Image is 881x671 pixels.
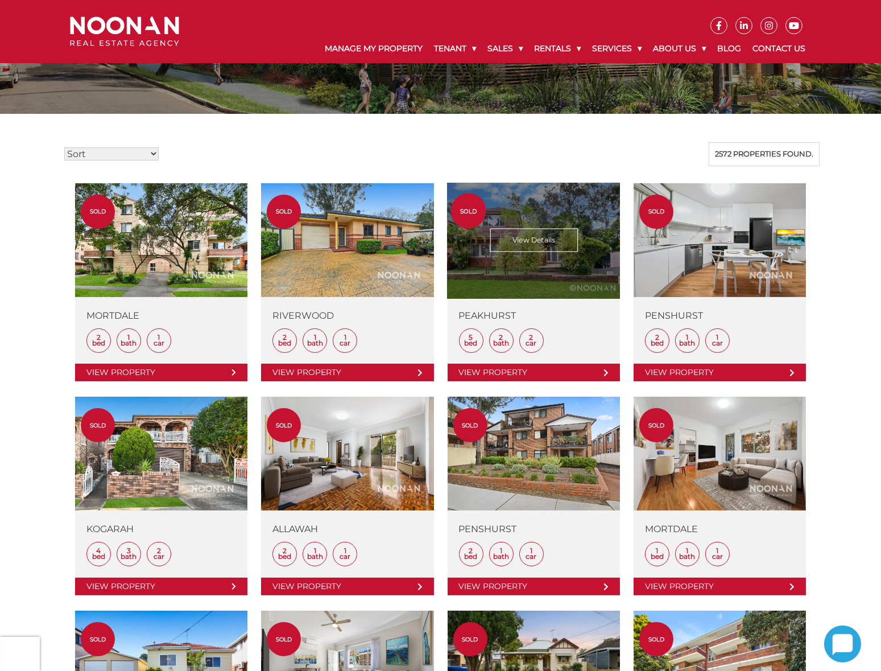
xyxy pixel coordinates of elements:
[81,635,115,644] span: sold
[453,421,487,430] span: sold
[428,34,482,63] a: Tenant
[639,207,673,216] span: sold
[747,34,811,63] a: Contact Us
[267,635,301,644] span: sold
[712,34,747,63] a: Blog
[70,17,179,47] img: Noonan Real Estate Agency
[267,421,301,430] span: sold
[81,421,115,430] span: sold
[639,421,673,430] span: sold
[64,147,159,160] select: Sort Listings
[267,207,301,216] span: sold
[453,635,487,644] span: sold
[482,34,528,63] a: Sales
[528,34,586,63] a: Rentals
[647,34,712,63] a: About Us
[319,34,428,63] a: Manage My Property
[709,142,820,166] div: 2572 properties found.
[81,207,115,216] span: sold
[639,635,673,644] span: sold
[586,34,647,63] a: Services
